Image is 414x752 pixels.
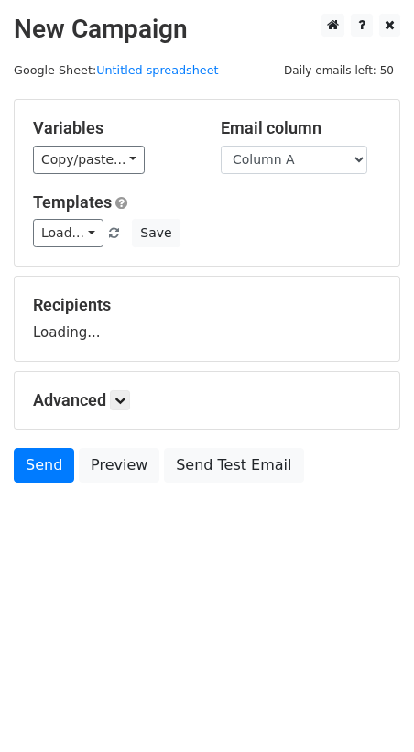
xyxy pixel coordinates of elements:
[221,118,381,138] h5: Email column
[164,448,303,483] a: Send Test Email
[33,295,381,315] h5: Recipients
[132,219,180,247] button: Save
[278,60,400,81] span: Daily emails left: 50
[96,63,218,77] a: Untitled spreadsheet
[33,118,193,138] h5: Variables
[79,448,159,483] a: Preview
[33,219,103,247] a: Load...
[33,146,145,174] a: Copy/paste...
[33,192,112,212] a: Templates
[14,63,219,77] small: Google Sheet:
[33,390,381,410] h5: Advanced
[278,63,400,77] a: Daily emails left: 50
[14,448,74,483] a: Send
[33,295,381,343] div: Loading...
[14,14,400,45] h2: New Campaign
